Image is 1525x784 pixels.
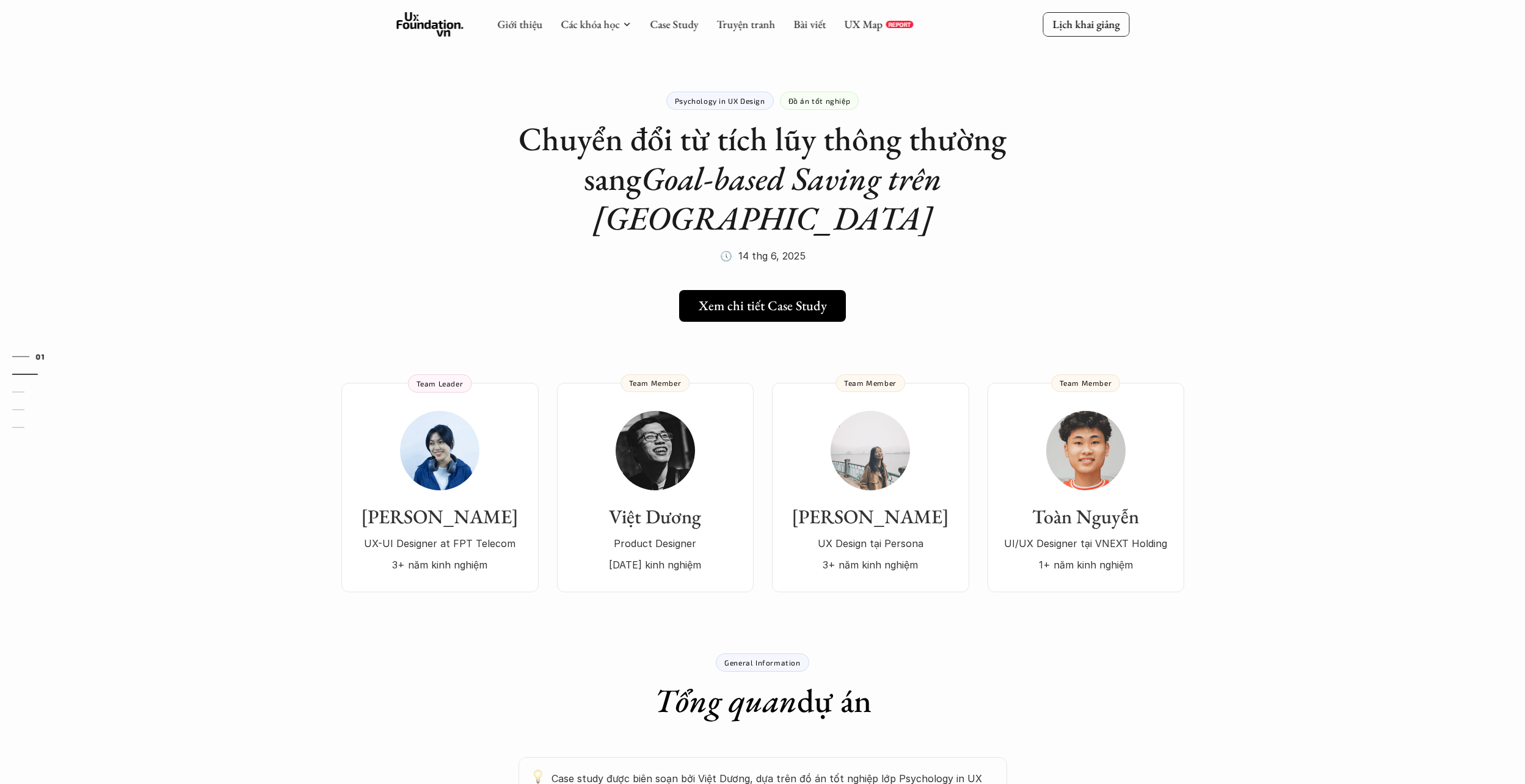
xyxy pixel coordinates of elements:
strong: 01 [35,352,44,361]
a: Xem chi tiết Case Study [679,290,846,322]
p: Lịch khai giảng [1052,17,1119,31]
a: Case Study [650,17,698,31]
a: Toàn NguyễnUI/UX Designer tại VNEXT Holding1+ năm kinh nghiệmTeam Member [988,383,1184,592]
h1: dự án [654,681,872,720]
a: Các khóa học [561,17,619,31]
p: 3+ năm kinh nghiệm [784,556,957,574]
p: Team Member [844,379,897,387]
a: 01 [12,349,70,364]
p: Psychology in UX Design [675,96,765,105]
h3: Việt Dương [569,505,741,528]
a: [PERSON_NAME]UX-UI Designer at FPT Telecom3+ năm kinh nghiệmTeam Leader [341,383,539,592]
a: [PERSON_NAME]UX Design tại Persona3+ năm kinh nghiệmTeam Member [772,383,969,592]
p: UI/UX Designer tại VNEXT Holding [1000,534,1172,553]
p: Team Member [629,379,682,387]
a: Giới thiệu [497,17,542,31]
p: General Information [724,658,800,667]
p: UX-UI Designer at FPT Telecom [354,534,526,553]
a: REPORT [886,21,913,28]
a: Việt DươngProduct Designer[DATE] kinh nghiệmTeam Member [557,383,754,592]
a: Truyện tranh [716,17,775,31]
a: UX Map [844,17,883,31]
p: [DATE] kinh nghiệm [569,556,741,574]
em: Tổng quan [654,679,797,722]
h3: [PERSON_NAME] [784,505,957,528]
h1: Chuyển đổi từ tích lũy thông thường sang [519,119,1007,238]
h3: [PERSON_NAME] [354,505,526,528]
p: REPORT [888,21,911,28]
p: Product Designer [569,534,741,553]
h5: Xem chi tiết Case Study [699,298,827,314]
p: Đồ án tốt nghiệp [788,96,851,105]
h3: Toàn Nguyễn [1000,505,1172,528]
p: 3+ năm kinh nghiệm [354,556,526,574]
a: Bài viết [793,17,826,31]
p: Team Member [1060,379,1112,387]
em: Goal-based Saving trên [GEOGRAPHIC_DATA] [593,157,949,239]
p: 1+ năm kinh nghiệm [1000,556,1172,574]
a: Lịch khai giảng [1043,12,1129,36]
p: Team Leader [417,379,464,388]
p: 🕔 14 thg 6, 2025 [720,247,806,265]
p: UX Design tại Persona [784,534,957,553]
